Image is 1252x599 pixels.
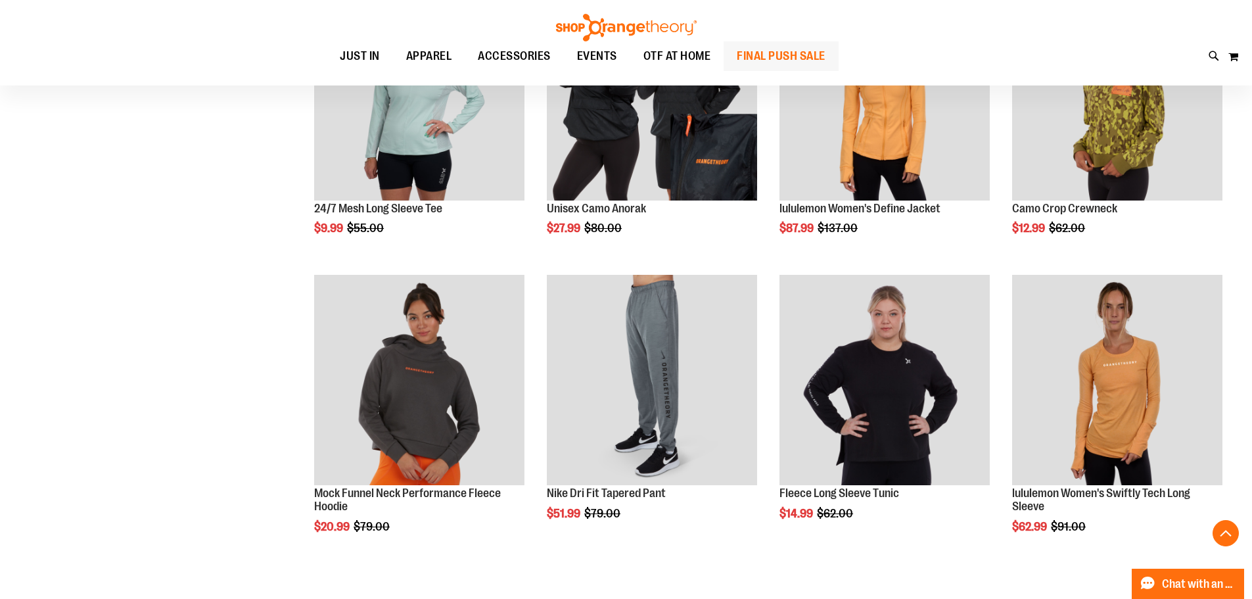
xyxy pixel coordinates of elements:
[584,507,622,520] span: $79.00
[817,507,855,520] span: $62.00
[724,41,839,71] a: FINAL PUSH SALE
[577,41,617,71] span: EVENTS
[554,14,699,41] img: Shop Orangetheory
[478,41,551,71] span: ACCESSORIES
[1006,268,1229,566] div: product
[779,202,940,215] a: lululemon Women's Define Jacket
[584,222,624,235] span: $80.00
[1213,520,1239,546] button: Back To Top
[1162,578,1236,590] span: Chat with an Expert
[314,202,442,215] a: 24/7 Mesh Long Sleeve Tee
[1012,520,1049,533] span: $62.99
[779,487,899,500] a: Fleece Long Sleeve Tunic
[308,268,531,566] div: product
[1049,222,1087,235] span: $62.00
[1012,275,1222,487] a: Product image for lululemon Swiftly Tech Long Sleeve
[547,507,582,520] span: $51.99
[314,487,501,513] a: Mock Funnel Neck Performance Fleece Hoodie
[1012,487,1190,513] a: lululemon Women's Swiftly Tech Long Sleeve
[347,222,386,235] span: $55.00
[354,520,392,533] span: $79.00
[314,275,524,487] a: Product image for Mock Funnel Neck Performance Fleece Hoodie
[818,222,860,235] span: $137.00
[327,41,393,72] a: JUST IN
[1132,569,1245,599] button: Chat with an Expert
[540,268,764,554] div: product
[773,268,996,554] div: product
[547,202,646,215] a: Unisex Camo Anorak
[393,41,465,72] a: APPAREL
[1012,202,1117,215] a: Camo Crop Crewneck
[314,275,524,485] img: Product image for Mock Funnel Neck Performance Fleece Hoodie
[564,41,630,72] a: EVENTS
[630,41,724,72] a: OTF AT HOME
[1012,222,1047,235] span: $12.99
[547,275,757,487] a: Product image for Nike Dri Fit Tapered Pant
[779,507,815,520] span: $14.99
[547,487,666,500] a: Nike Dri Fit Tapered Pant
[314,222,345,235] span: $9.99
[779,275,990,487] a: Product image for Fleece Long Sleeve Tunic
[1012,275,1222,485] img: Product image for lululemon Swiftly Tech Long Sleeve
[465,41,564,72] a: ACCESSORIES
[779,222,816,235] span: $87.99
[314,520,352,533] span: $20.99
[737,41,825,71] span: FINAL PUSH SALE
[406,41,452,71] span: APPAREL
[1051,520,1088,533] span: $91.00
[340,41,380,71] span: JUST IN
[779,275,990,485] img: Product image for Fleece Long Sleeve Tunic
[547,222,582,235] span: $27.99
[547,275,757,485] img: Product image for Nike Dri Fit Tapered Pant
[643,41,711,71] span: OTF AT HOME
